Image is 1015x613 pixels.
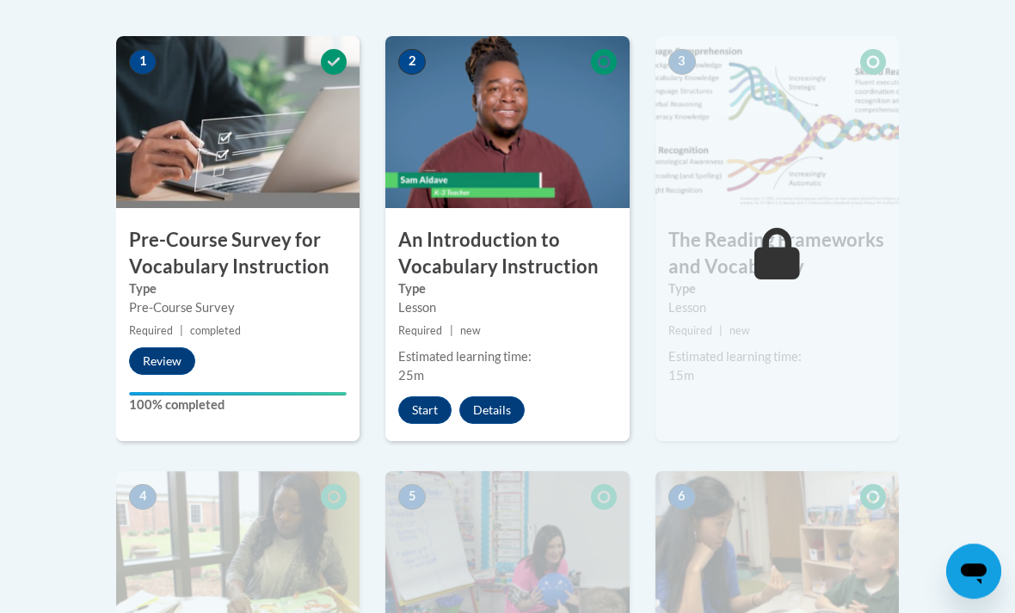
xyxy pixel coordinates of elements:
[946,544,1001,599] iframe: Button to launch messaging window
[729,325,750,338] span: new
[655,228,899,281] h3: The Reading Frameworks and Vocabulary
[668,299,886,318] div: Lesson
[398,280,616,299] label: Type
[668,280,886,299] label: Type
[668,348,886,367] div: Estimated learning time:
[460,325,481,338] span: new
[129,485,157,511] span: 4
[668,50,696,76] span: 3
[129,50,157,76] span: 1
[385,37,629,209] img: Course Image
[668,369,694,383] span: 15m
[116,37,360,209] img: Course Image
[398,325,442,338] span: Required
[116,228,360,281] h3: Pre-Course Survey for Vocabulary Instruction
[398,397,452,425] button: Start
[655,37,899,209] img: Course Image
[668,485,696,511] span: 6
[129,299,347,318] div: Pre-Course Survey
[719,325,723,338] span: |
[450,325,453,338] span: |
[129,325,173,338] span: Required
[398,369,424,383] span: 25m
[180,325,183,338] span: |
[129,280,347,299] label: Type
[190,325,241,338] span: completed
[398,50,426,76] span: 2
[668,325,712,338] span: Required
[398,485,426,511] span: 5
[129,396,347,415] label: 100% completed
[398,299,616,318] div: Lesson
[459,397,525,425] button: Details
[385,228,629,281] h3: An Introduction to Vocabulary Instruction
[129,348,195,376] button: Review
[129,393,347,396] div: Your progress
[398,348,616,367] div: Estimated learning time:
